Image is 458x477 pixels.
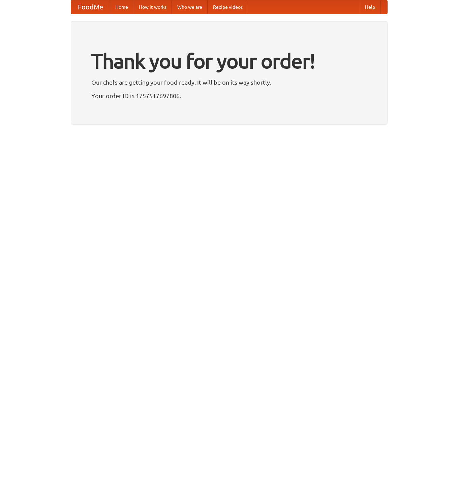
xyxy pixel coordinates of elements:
a: Home [110,0,133,14]
a: FoodMe [71,0,110,14]
a: How it works [133,0,172,14]
a: Recipe videos [208,0,248,14]
p: Your order ID is 1757517697806. [91,91,367,101]
a: Who we are [172,0,208,14]
p: Our chefs are getting your food ready. It will be on its way shortly. [91,77,367,87]
h1: Thank you for your order! [91,45,367,77]
a: Help [360,0,380,14]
